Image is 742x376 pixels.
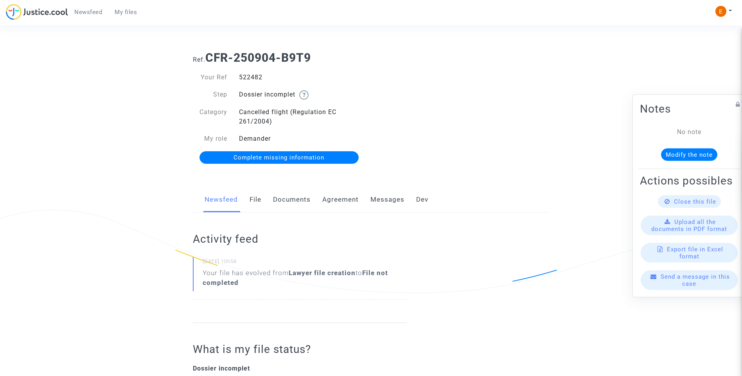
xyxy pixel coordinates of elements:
[640,102,738,116] h2: Notes
[6,4,68,20] img: jc-logo.svg
[322,187,359,213] a: Agreement
[193,342,407,356] h2: What is my file status?
[661,149,717,161] button: Modify the note
[187,90,233,100] div: Step
[652,127,727,137] div: No note
[203,269,388,286] b: File not completed
[233,73,371,82] div: 522482
[193,364,407,373] div: Dossier incomplet
[203,268,407,288] div: Your file has evolved from to
[193,56,205,63] span: Ref.
[715,6,726,17] img: ACg8ocIeiFvHKe4dA5oeRFd_CiCnuxWUEc1A2wYhRJE3TTWt=s96-c
[250,187,261,213] a: File
[273,187,311,213] a: Documents
[370,187,404,213] a: Messages
[193,232,407,246] h2: Activity feed
[299,90,309,100] img: help.svg
[68,6,108,18] a: Newsfeed
[187,107,233,126] div: Category
[187,73,233,82] div: Your Ref
[234,154,324,161] span: Complete missing information
[108,6,143,18] a: My files
[205,187,238,213] a: Newsfeed
[233,90,371,100] div: Dossier incomplet
[640,174,738,188] h2: Actions possibles
[203,258,407,268] small: [DATE] 10h58
[416,187,428,213] a: Dev
[74,9,102,16] span: Newsfeed
[674,198,716,205] span: Close this file
[233,107,371,126] div: Cancelled flight (Regulation EC 261/2004)
[205,51,311,64] b: CFR-250904-B9T9
[187,134,233,143] div: My role
[233,134,371,143] div: Demander
[661,273,730,287] span: Send a message in this case
[289,269,356,277] b: Lawyer file creation
[115,9,137,16] span: My files
[667,246,723,260] span: Export file in Excel format
[651,218,727,233] span: Upload all the documents in PDF format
